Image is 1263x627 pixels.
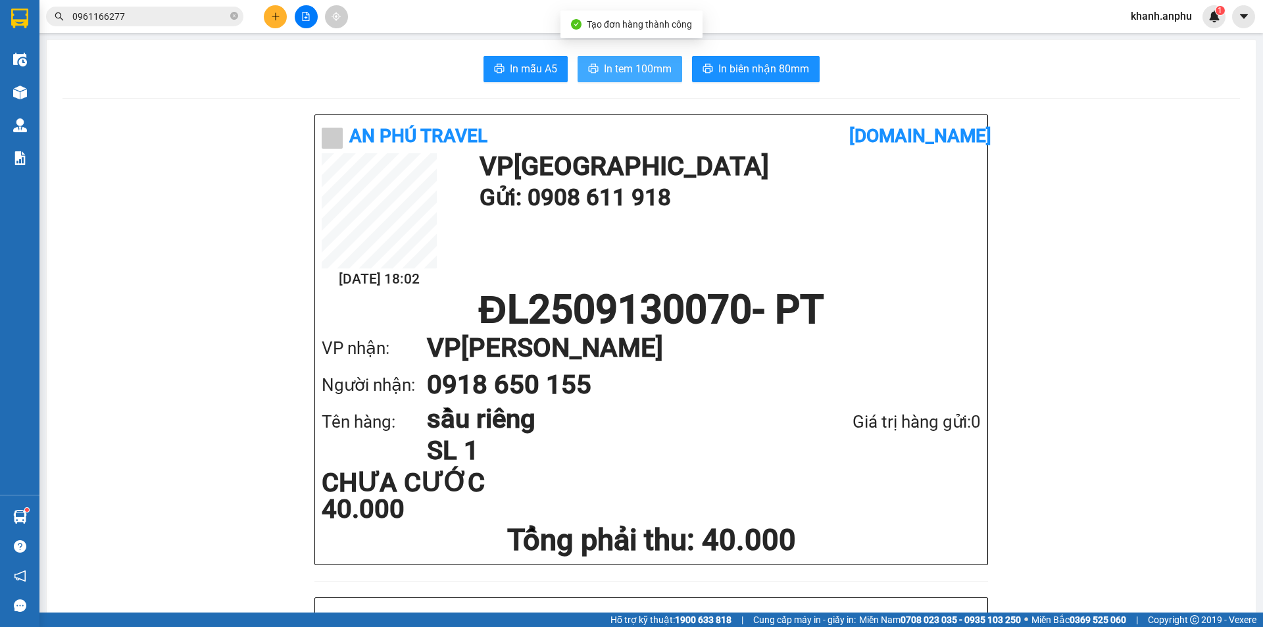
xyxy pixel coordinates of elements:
div: CHƯA CƯỚC 40.000 [322,470,539,522]
h1: Tổng phải thu: 40.000 [322,522,981,558]
span: close-circle [230,12,238,20]
span: printer [588,63,599,76]
span: check-circle [571,19,582,30]
img: warehouse-icon [13,86,27,99]
span: message [14,599,26,612]
h1: Gửi: 0908 611 918 [480,180,974,216]
span: caret-down [1238,11,1250,22]
div: VP nhận: [322,335,427,362]
button: printerIn tem 100mm [578,56,682,82]
div: Tên hàng: [322,409,427,436]
sup: 1 [25,508,29,512]
span: Nhận: [154,11,186,25]
strong: 0708 023 035 - 0935 103 250 [901,614,1021,625]
span: copyright [1190,615,1199,624]
span: printer [703,63,713,76]
img: warehouse-icon [13,510,27,524]
button: file-add [295,5,318,28]
span: DĐ: [154,82,173,96]
span: khanh.anphu [1120,8,1202,24]
span: 1 [1218,6,1222,15]
button: plus [264,5,287,28]
span: | [1136,613,1138,627]
button: printerIn mẫu A5 [483,56,568,82]
span: Gửi: [11,11,32,25]
img: warehouse-icon [13,53,27,66]
span: Hỗ trợ kỹ thuật: [610,613,731,627]
span: printer [494,63,505,76]
b: [DOMAIN_NAME] [849,125,991,147]
div: 0338736745 [154,57,260,75]
input: Tìm tên, số ĐT hoặc mã đơn [72,9,228,24]
img: solution-icon [13,151,27,165]
span: ⚪️ [1024,617,1028,622]
img: icon-new-feature [1208,11,1220,22]
span: In tem 100mm [604,61,672,77]
span: search [55,12,64,21]
span: close-circle [230,11,238,23]
img: warehouse-icon [13,118,27,132]
span: In mẫu A5 [510,61,557,77]
h2: [DATE] 18:02 [322,268,437,290]
b: An Phú Travel [349,125,487,147]
strong: 1900 633 818 [675,614,731,625]
span: Tạo đơn hàng thành công [587,19,692,30]
h1: ĐL2509130070 - PT [322,290,981,330]
div: Giá trị hàng gửi: 0 [783,409,981,436]
img: logo-vxr [11,9,28,28]
strong: 0369 525 060 [1070,614,1126,625]
span: Miền Bắc [1031,613,1126,627]
span: aim [332,12,341,21]
span: notification [14,570,26,582]
sup: 1 [1216,6,1225,15]
h1: sầu riêng [427,403,783,435]
span: file-add [301,12,310,21]
h1: VP [PERSON_NAME] [427,330,954,366]
div: [PERSON_NAME] [154,11,260,41]
div: [GEOGRAPHIC_DATA] [11,11,145,41]
span: Cung cấp máy in - giấy in: [753,613,856,627]
div: [PERSON_NAME] [154,41,260,57]
span: 19A HTK [173,75,251,98]
h1: 0918 650 155 [427,366,954,403]
span: | [741,613,743,627]
h1: SL 1 [427,435,783,466]
h1: VP [GEOGRAPHIC_DATA] [480,153,974,180]
span: question-circle [14,540,26,553]
button: printerIn biên nhận 80mm [692,56,820,82]
div: Người nhận: [322,372,427,399]
span: Miền Nam [859,613,1021,627]
span: In biên nhận 80mm [718,61,809,77]
button: caret-down [1232,5,1255,28]
span: plus [271,12,280,21]
button: aim [325,5,348,28]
